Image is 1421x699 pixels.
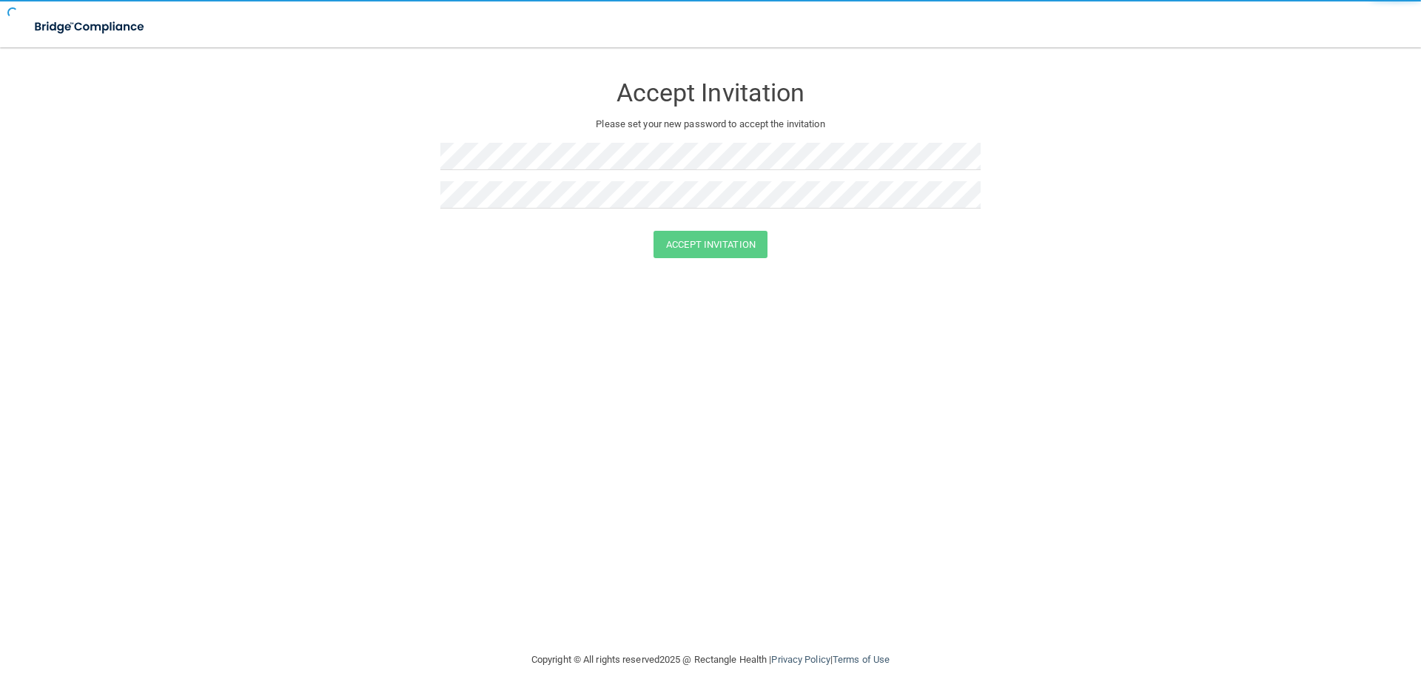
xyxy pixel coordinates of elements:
button: Accept Invitation [654,231,767,258]
p: Please set your new password to accept the invitation [451,115,970,133]
a: Terms of Use [833,654,890,665]
img: bridge_compliance_login_screen.278c3ca4.svg [22,12,158,42]
h3: Accept Invitation [440,79,981,107]
div: Copyright © All rights reserved 2025 @ Rectangle Health | | [440,636,981,683]
a: Privacy Policy [771,654,830,665]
